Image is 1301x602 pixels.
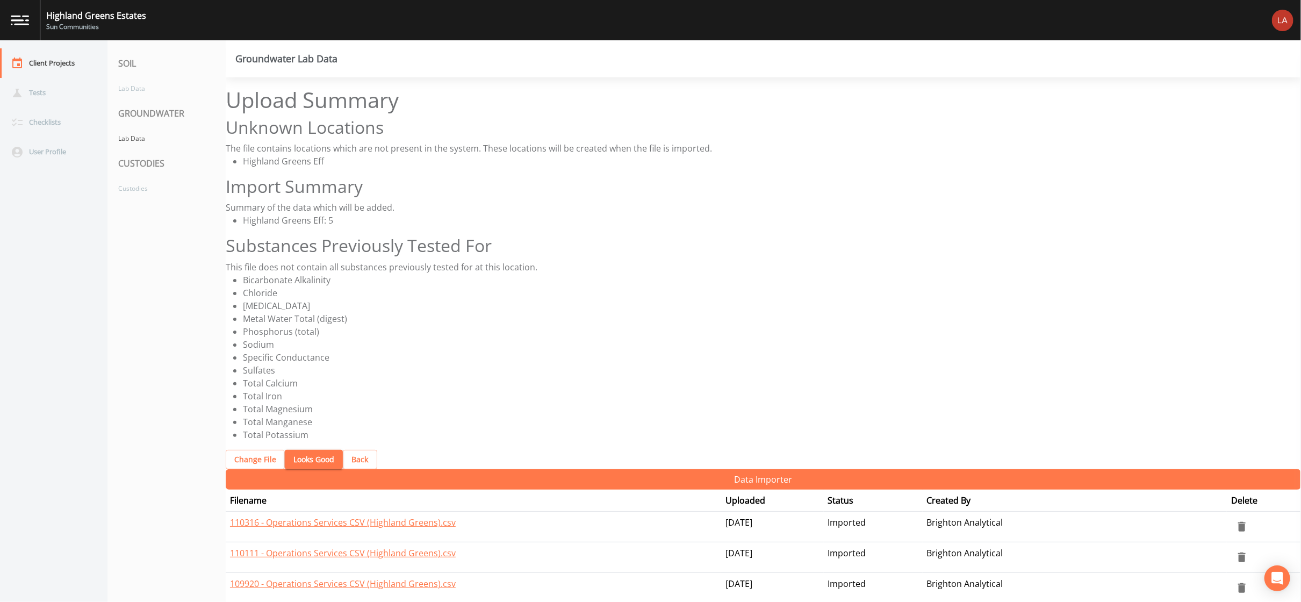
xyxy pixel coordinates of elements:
[923,512,1227,542] td: Brighton Analytical
[243,377,1301,390] li: Total Calcium
[243,364,1301,377] li: Sulfates
[243,155,1301,168] li: Highland Greens Eff
[226,142,1301,155] div: The file contains locations which are not present in the system. These locations will be created ...
[721,512,823,542] td: [DATE]
[46,9,146,22] div: Highland Greens Estates
[824,490,923,512] th: Status
[343,450,377,470] button: Back
[285,450,343,470] button: Looks Good
[243,299,1301,312] li: [MEDICAL_DATA]
[243,214,1301,227] li: Highland Greens Eff: 5
[721,490,823,512] th: Uploaded
[1231,516,1253,537] button: delete
[243,390,1301,403] li: Total Iron
[226,261,1301,274] div: This file does not contain all substances previously tested for at this location.
[923,542,1227,573] td: Brighton Analytical
[243,415,1301,428] li: Total Manganese
[230,517,456,528] a: 110316 - Operations Services CSV (Highland Greens).csv
[243,274,1301,286] li: Bicarbonate Alkalinity
[46,22,146,32] div: Sun Communities
[226,469,1301,490] button: Data Importer
[230,578,456,590] a: 109920 - Operations Services CSV (Highland Greens).csv
[107,98,226,128] div: GROUNDWATER
[107,48,226,78] div: SOIL
[1272,10,1293,31] img: bd2ccfa184a129701e0c260bc3a09f9b
[243,286,1301,299] li: Chloride
[824,542,923,573] td: Imported
[226,87,1301,113] h1: Upload Summary
[226,490,721,512] th: Filename
[1264,565,1290,591] div: Open Intercom Messenger
[226,117,1301,138] h2: Unknown Locations
[1227,490,1301,512] th: Delete
[226,450,285,470] button: Change File
[243,338,1301,351] li: Sodium
[923,490,1227,512] th: Created By
[243,312,1301,325] li: Metal Water Total (digest)
[243,403,1301,415] li: Total Magnesium
[107,178,215,198] a: Custodies
[1231,577,1253,599] button: delete
[107,78,215,98] a: Lab Data
[243,428,1301,441] li: Total Potassium
[243,351,1301,364] li: Specific Conductance
[226,201,1301,214] div: Summary of the data which will be added.
[107,128,215,148] a: Lab Data
[11,15,29,25] img: logo
[226,176,1301,197] h2: Import Summary
[1231,547,1253,568] button: delete
[107,148,226,178] div: CUSTODIES
[226,235,1301,256] h2: Substances Previously Tested For
[824,512,923,542] td: Imported
[243,325,1301,338] li: Phosphorus (total)
[235,54,337,63] div: Groundwater Lab Data
[721,542,823,573] td: [DATE]
[230,547,456,559] a: 110111 - Operations Services CSV (Highland Greens).csv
